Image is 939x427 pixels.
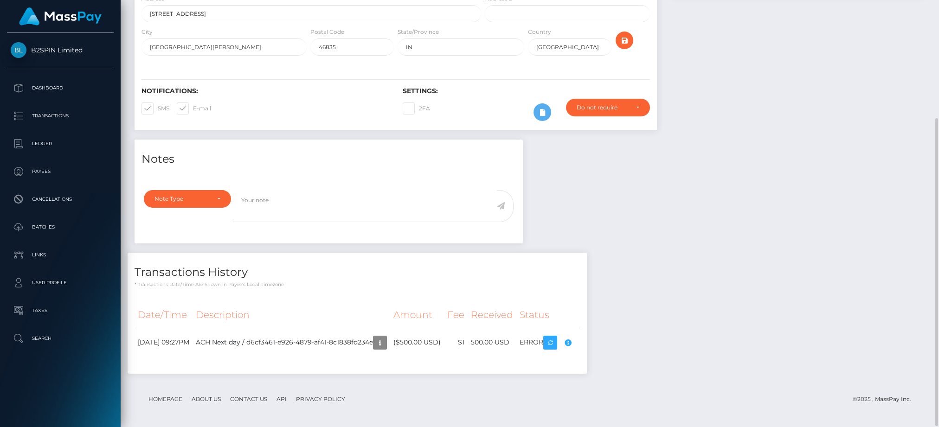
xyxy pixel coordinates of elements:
[188,392,225,406] a: About Us
[11,42,26,58] img: B2SPIN Limited
[11,248,110,262] p: Links
[577,104,629,111] div: Do not require
[11,165,110,178] p: Payees
[135,264,580,280] h4: Transactions History
[7,243,114,267] a: Links
[11,81,110,95] p: Dashboard
[7,299,114,322] a: Taxes
[7,160,114,183] a: Payees
[468,302,516,328] th: Received
[19,7,102,25] img: MassPay Logo
[444,328,468,357] td: $1
[516,302,580,328] th: Status
[177,102,211,115] label: E-mail
[468,328,516,357] td: 500.00 USD
[403,102,430,115] label: 2FA
[135,302,193,328] th: Date/Time
[7,327,114,350] a: Search
[273,392,290,406] a: API
[390,302,444,328] th: Amount
[853,394,918,404] div: © 2025 , MassPay Inc.
[11,220,110,234] p: Batches
[135,328,193,357] td: [DATE] 09:27PM
[516,328,580,357] td: ERROR
[135,281,580,288] p: * Transactions date/time are shown in payee's local timezone
[154,195,210,203] div: Note Type
[11,304,110,318] p: Taxes
[7,76,114,100] a: Dashboard
[11,137,110,151] p: Ledger
[7,132,114,155] a: Ledger
[398,28,439,36] label: State/Province
[390,328,444,357] td: ($500.00 USD)
[193,328,390,357] td: ACH Next day / d6cf3461-e926-4879-af41-8c1838fd234e
[7,46,114,54] span: B2SPIN Limited
[144,190,231,208] button: Note Type
[292,392,349,406] a: Privacy Policy
[7,216,114,239] a: Batches
[7,271,114,294] a: User Profile
[226,392,271,406] a: Contact Us
[566,99,650,116] button: Do not require
[444,302,468,328] th: Fee
[528,28,551,36] label: Country
[7,104,114,127] a: Transactions
[141,28,153,36] label: City
[141,151,516,167] h4: Notes
[403,87,650,95] h6: Settings:
[11,331,110,345] p: Search
[11,192,110,206] p: Cancellations
[310,28,344,36] label: Postal Code
[193,302,390,328] th: Description
[11,276,110,290] p: User Profile
[11,109,110,123] p: Transactions
[145,392,186,406] a: Homepage
[7,188,114,211] a: Cancellations
[141,102,169,115] label: SMS
[141,87,389,95] h6: Notifications:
